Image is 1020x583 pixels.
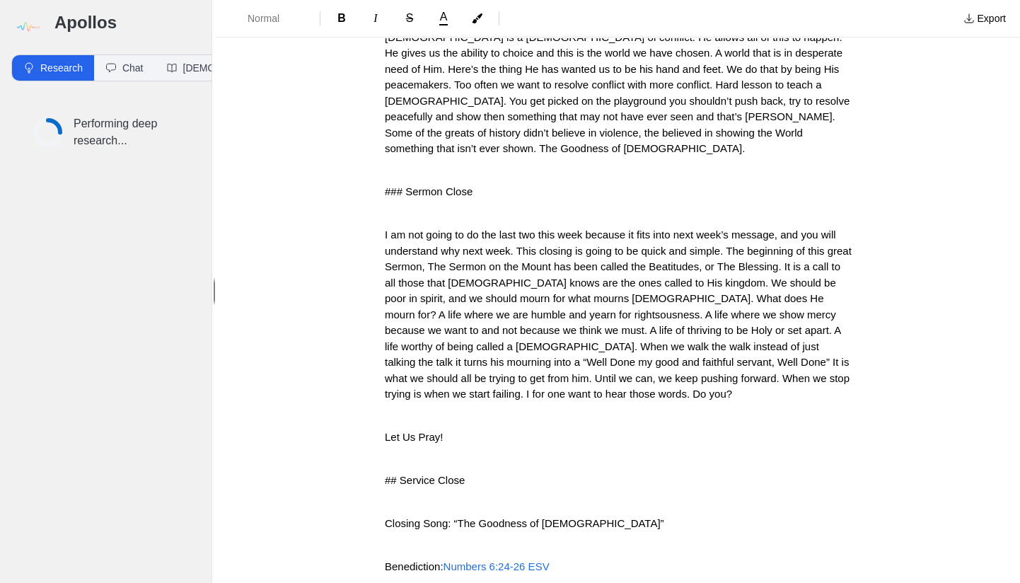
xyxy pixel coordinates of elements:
a: Numbers 6:24-26 ESV [444,560,550,572]
span: I am not going to do the last two this week because it fits into next week’s message, and you wil... [385,229,854,400]
span: ## Service Close [385,474,465,486]
p: Performing deep research... [74,115,178,149]
span: I [373,12,377,24]
h3: Apollos [54,11,200,34]
button: Format Italics [360,7,391,30]
button: Format Strikethrough [394,7,425,30]
button: Export [955,7,1014,30]
iframe: Drift Widget Chat Controller [949,512,1003,566]
span: Closing Song: “The Goodness of [DEMOGRAPHIC_DATA]” [385,517,664,529]
span: B [337,12,346,24]
span: Benediction: [385,560,444,572]
span: ### Sermon Close [385,185,473,197]
span: S [406,12,414,24]
span: Let Us Pray! [385,431,444,443]
button: Formatting Options [222,6,314,31]
button: Format Bold [326,7,357,30]
img: logo [11,11,43,43]
span: A [440,11,448,23]
button: A [428,8,459,28]
button: Chat [94,55,155,81]
button: Research [12,55,94,81]
button: [DEMOGRAPHIC_DATA] [155,55,306,81]
span: Normal [248,11,297,25]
